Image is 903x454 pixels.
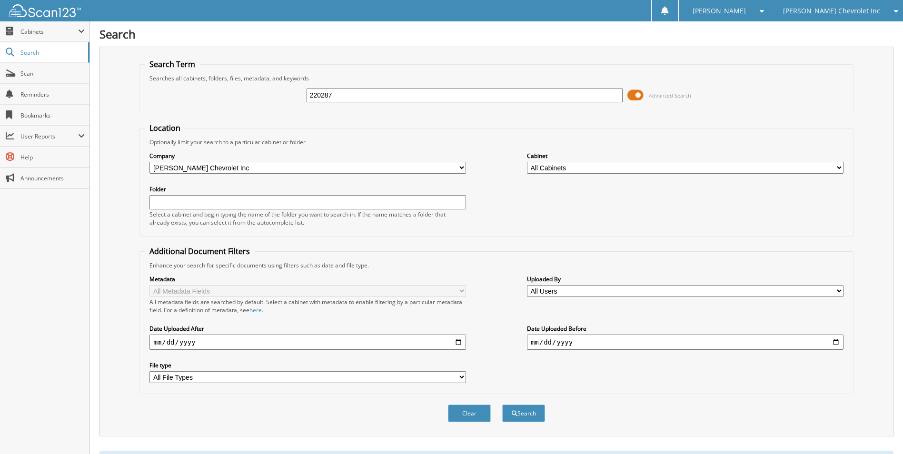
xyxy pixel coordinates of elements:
[20,90,85,99] span: Reminders
[20,111,85,119] span: Bookmarks
[527,152,843,160] label: Cabinet
[149,210,466,227] div: Select a cabinet and begin typing the name of the folder you want to search in. If the name match...
[527,335,843,350] input: end
[99,26,893,42] h1: Search
[145,59,200,69] legend: Search Term
[649,92,691,99] span: Advanced Search
[149,185,466,193] label: Folder
[145,138,848,146] div: Optionally limit your search to a particular cabinet or folder
[20,49,83,57] span: Search
[149,152,466,160] label: Company
[20,174,85,182] span: Announcements
[149,298,466,314] div: All metadata fields are searched by default. Select a cabinet with metadata to enable filtering b...
[149,335,466,350] input: start
[149,325,466,333] label: Date Uploaded After
[20,69,85,78] span: Scan
[145,246,255,257] legend: Additional Document Filters
[249,306,262,314] a: here
[20,132,78,140] span: User Reports
[10,4,81,17] img: scan123-logo-white.svg
[502,405,545,422] button: Search
[783,8,880,14] span: [PERSON_NAME] Chevrolet Inc
[448,405,491,422] button: Clear
[527,325,843,333] label: Date Uploaded Before
[693,8,746,14] span: [PERSON_NAME]
[145,261,848,269] div: Enhance your search for specific documents using filters such as date and file type.
[145,123,185,133] legend: Location
[149,275,466,283] label: Metadata
[855,408,903,454] iframe: Chat Widget
[149,361,466,369] label: File type
[20,153,85,161] span: Help
[145,74,848,82] div: Searches all cabinets, folders, files, metadata, and keywords
[527,275,843,283] label: Uploaded By
[20,28,78,36] span: Cabinets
